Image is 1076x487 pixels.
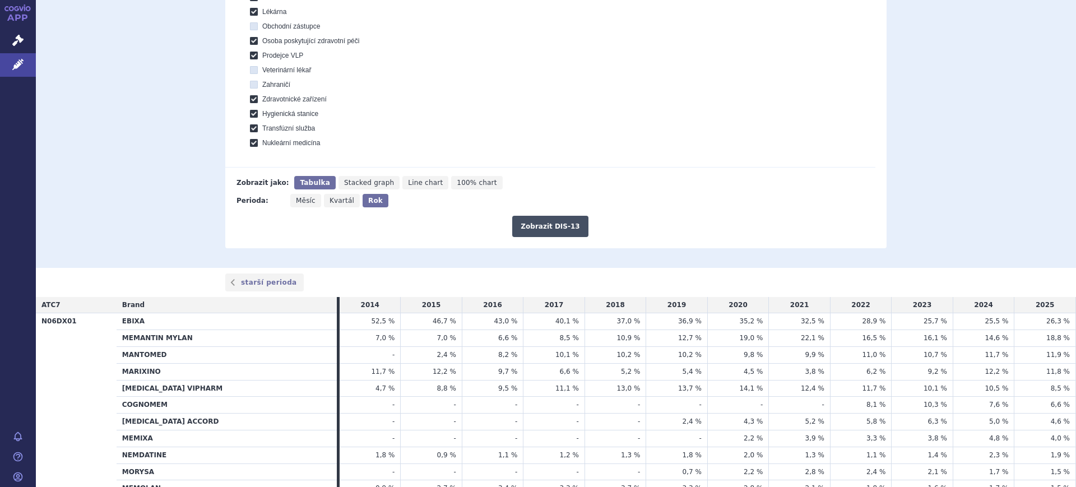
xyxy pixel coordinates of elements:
[41,301,61,309] span: ATC7
[707,297,769,313] td: 2020
[866,451,885,459] span: 1,1 %
[555,384,579,392] span: 11,1 %
[1051,418,1070,425] span: 4,6 %
[928,434,947,442] span: 3,8 %
[744,434,763,442] span: 2,2 %
[437,384,456,392] span: 8,8 %
[621,451,640,459] span: 1,3 %
[494,317,517,325] span: 43,0 %
[985,334,1008,342] span: 14,6 %
[437,334,456,342] span: 7,0 %
[866,418,885,425] span: 5,8 %
[498,334,517,342] span: 6,6 %
[457,179,497,187] span: 100% chart
[985,384,1008,392] span: 10,5 %
[953,297,1014,313] td: 2024
[262,22,320,30] span: Obchodní zástupce
[392,401,395,409] span: -
[744,468,763,476] span: 2,2 %
[375,334,395,342] span: 7,0 %
[576,418,578,425] span: -
[560,334,579,342] span: 8,5 %
[866,401,885,409] span: 8,1 %
[330,197,354,205] span: Kvartál
[924,317,947,325] span: 25,7 %
[392,418,395,425] span: -
[117,363,337,380] th: MARIXINO
[1046,368,1070,375] span: 11,8 %
[122,301,145,309] span: Brand
[1051,451,1070,459] span: 1,9 %
[862,334,885,342] span: 16,5 %
[515,434,517,442] span: -
[678,351,702,359] span: 10,2 %
[555,317,579,325] span: 40,1 %
[560,368,579,375] span: 6,6 %
[928,451,947,459] span: 1,4 %
[392,468,395,476] span: -
[638,468,640,476] span: -
[822,401,824,409] span: -
[805,368,824,375] span: 3,8 %
[453,418,456,425] span: -
[1046,334,1070,342] span: 18,8 %
[801,317,824,325] span: 32,5 %
[744,368,763,375] span: 4,5 %
[512,216,588,237] button: Zobrazit DIS-13
[805,451,824,459] span: 1,3 %
[1051,468,1070,476] span: 1,5 %
[928,468,947,476] span: 2,1 %
[515,418,517,425] span: -
[989,451,1008,459] span: 2,3 %
[555,351,579,359] span: 10,1 %
[1051,434,1070,442] span: 4,0 %
[1046,351,1070,359] span: 11,9 %
[638,434,640,442] span: -
[616,334,640,342] span: 10,9 %
[453,401,456,409] span: -
[236,194,285,207] div: Perioda:
[924,351,947,359] span: 10,7 %
[805,434,824,442] span: 3,9 %
[408,179,443,187] span: Line chart
[401,297,462,313] td: 2015
[498,451,517,459] span: 1,1 %
[576,401,578,409] span: -
[375,384,395,392] span: 4,7 %
[678,384,702,392] span: 13,7 %
[576,434,578,442] span: -
[117,397,337,414] th: COGNOMEM
[300,179,330,187] span: Tabulka
[117,414,337,430] th: [MEDICAL_DATA] ACCORD
[576,468,578,476] span: -
[498,368,517,375] span: 9,7 %
[560,451,579,459] span: 1,2 %
[989,401,1008,409] span: 7,6 %
[862,317,885,325] span: 28,9 %
[262,139,320,147] span: Nukleární medicína
[515,468,517,476] span: -
[739,334,763,342] span: 19,0 %
[368,197,383,205] span: Rok
[296,197,316,205] span: Měsíc
[616,351,640,359] span: 10,2 %
[262,52,303,59] span: Prodejce VLP
[262,124,315,132] span: Transfúzní služba
[801,334,824,342] span: 22,1 %
[924,401,947,409] span: 10,3 %
[830,297,892,313] td: 2022
[739,384,763,392] span: 14,1 %
[433,317,456,325] span: 46,7 %
[262,37,359,45] span: Osoba poskytující zdravotní péči
[805,351,824,359] span: 9,9 %
[616,384,640,392] span: 13,0 %
[371,317,395,325] span: 52,5 %
[683,368,702,375] span: 5,4 %
[866,434,885,442] span: 3,3 %
[262,110,318,118] span: Hygienická stanice
[437,351,456,359] span: 2,4 %
[262,95,327,103] span: Zdravotnické zařízení
[1051,401,1070,409] span: 6,6 %
[462,297,523,313] td: 2016
[375,451,395,459] span: 1,8 %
